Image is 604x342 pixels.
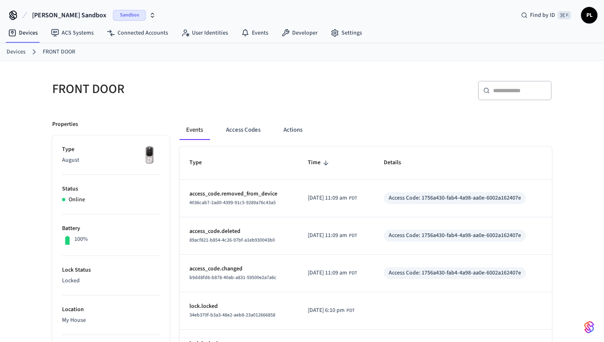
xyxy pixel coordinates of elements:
[32,10,106,20] span: [PERSON_NAME] Sandbox
[62,266,160,275] p: Lock Status
[308,269,357,277] div: America/Los_Angeles
[2,26,44,40] a: Devices
[189,199,276,206] span: 4036cab7-2ad0-4399-91c5-9289a76c43a5
[69,195,85,204] p: Online
[7,48,25,56] a: Devices
[384,156,412,169] span: Details
[275,26,324,40] a: Developer
[180,120,210,140] button: Events
[308,231,347,240] span: [DATE] 11:09 am
[389,269,521,277] div: Access Code: 1756a430-fab4-4a98-aa0e-6002a162407e
[389,194,521,202] div: Access Code: 1756a430-fab4-4a98-aa0e-6002a162407e
[582,8,597,23] span: PL
[584,321,594,334] img: SeamLogoGradient.69752ec5.svg
[349,232,357,240] span: PDT
[175,26,235,40] a: User Identities
[189,274,277,281] span: b9dd8fd6-b878-40ab-a831-59500e2a7a6c
[113,10,146,21] span: Sandbox
[219,120,267,140] button: Access Codes
[235,26,275,40] a: Events
[514,8,578,23] div: Find by ID⌘ K
[62,316,160,325] p: My House
[139,145,160,166] img: Yale Assure Touchscreen Wifi Smart Lock, Satin Nickel, Front
[349,195,357,202] span: PDT
[530,11,555,19] span: Find by ID
[308,156,331,169] span: Time
[277,120,309,140] button: Actions
[44,26,100,40] a: ACS Systems
[189,302,288,311] p: lock.locked
[52,81,297,98] h5: FRONT DOOR
[389,231,521,240] div: Access Code: 1756a430-fab4-4a98-aa0e-6002a162407e
[62,277,160,285] p: Locked
[62,145,160,154] p: Type
[581,7,597,23] button: PL
[189,227,288,236] p: access_code.deleted
[346,307,355,314] span: PDT
[308,306,345,315] span: [DATE] 6:10 pm
[324,26,369,40] a: Settings
[43,48,75,56] a: FRONT DOOR
[308,269,347,277] span: [DATE] 11:09 am
[308,231,357,240] div: America/Los_Angeles
[62,185,160,193] p: Status
[349,270,357,277] span: PDT
[62,305,160,314] p: Location
[558,11,571,19] span: ⌘ K
[180,120,552,140] div: ant example
[308,306,355,315] div: America/Los_Angeles
[308,194,357,202] div: America/Los_Angeles
[189,265,288,273] p: access_code.changed
[74,235,88,244] p: 100%
[62,156,160,165] p: August
[189,156,212,169] span: Type
[189,312,275,319] span: 34eb370f-b3a3-48e2-aeb8-23a012666858
[308,194,347,202] span: [DATE] 11:09 am
[189,190,288,198] p: access_code.removed_from_device
[100,26,175,40] a: Connected Accounts
[189,237,275,244] span: 89acf821-b854-4c26-97bf-a1eb930043b0
[52,120,78,129] p: Properties
[62,224,160,233] p: Battery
